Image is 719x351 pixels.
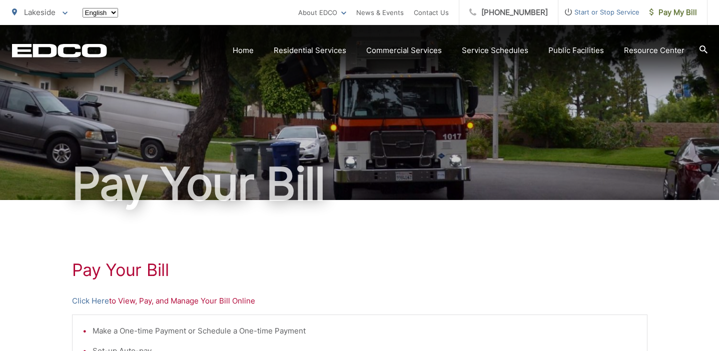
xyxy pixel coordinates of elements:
[274,44,346,56] a: Residential Services
[83,8,118,17] select: Select a language
[548,44,604,56] a: Public Facilities
[356,6,404,18] a: News & Events
[93,325,637,337] li: Make a One-time Payment or Schedule a One-time Payment
[72,260,647,280] h1: Pay Your Bill
[72,295,647,307] p: to View, Pay, and Manage Your Bill Online
[624,44,684,56] a: Resource Center
[649,6,697,18] span: Pay My Bill
[298,6,346,18] a: About EDCO
[233,44,254,56] a: Home
[462,44,528,56] a: Service Schedules
[72,295,109,307] a: Click Here
[414,6,449,18] a: Contact Us
[12,159,707,209] h1: Pay Your Bill
[12,43,107,57] a: EDCD logo. Return to the homepage.
[24,7,56,17] span: Lakeside
[366,44,442,56] a: Commercial Services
